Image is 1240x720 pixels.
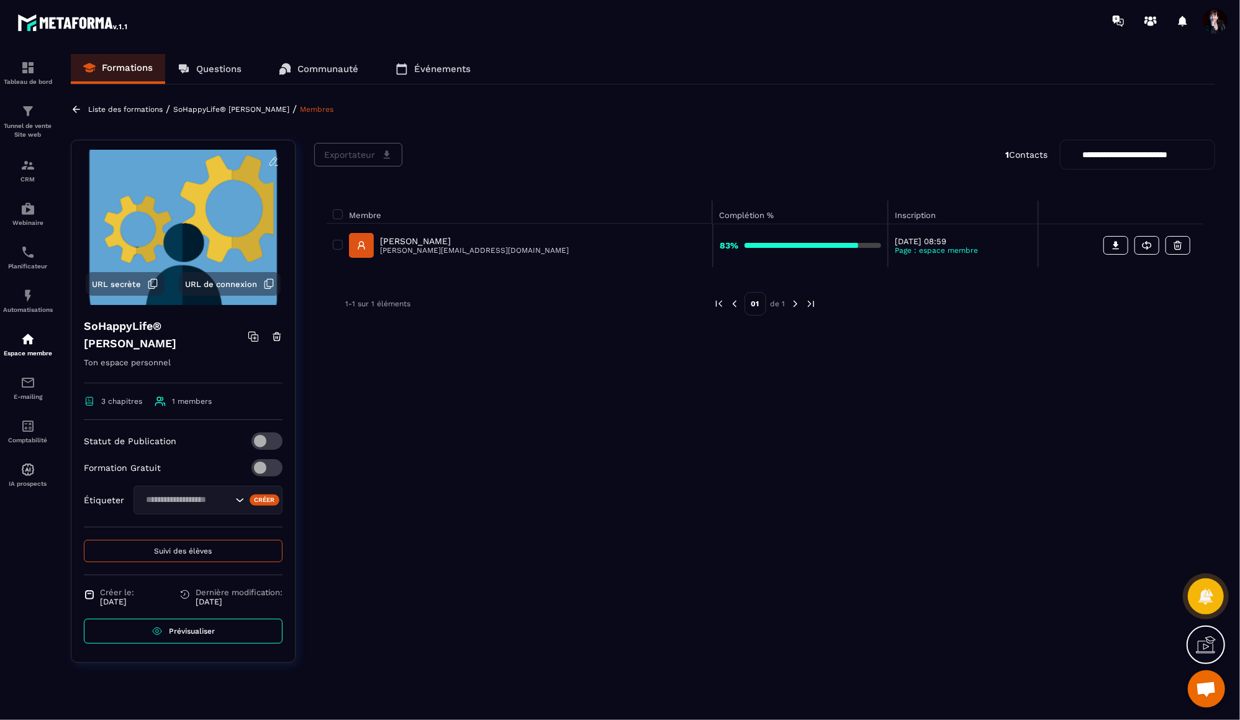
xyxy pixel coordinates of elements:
[173,105,289,114] a: SoHappyLife® [PERSON_NAME]
[20,375,35,390] img: email
[196,63,242,75] p: Questions
[888,201,1038,224] th: Inscription
[3,263,53,270] p: Planificateur
[3,366,53,409] a: emailemailE-mailing
[3,437,53,444] p: Comptabilité
[20,288,35,303] img: automations
[3,393,53,400] p: E-mailing
[713,201,888,224] th: Complétion %
[71,54,165,84] a: Formations
[166,103,170,115] span: /
[3,350,53,357] p: Espace membre
[3,235,53,279] a: schedulerschedulerPlanificateur
[3,148,53,192] a: formationformationCRM
[1188,670,1225,708] a: Ouvrir le chat
[327,201,713,224] th: Membre
[345,299,410,308] p: 1-1 sur 1 éléments
[20,60,35,75] img: formation
[17,11,129,34] img: logo
[790,298,801,309] img: next
[185,280,257,289] span: URL de connexion
[84,317,248,352] h4: SoHappyLife® [PERSON_NAME]
[292,103,297,115] span: /
[3,409,53,453] a: accountantaccountantComptabilité
[713,298,725,309] img: prev
[3,192,53,235] a: automationsautomationsWebinaire
[172,397,212,406] span: 1 members
[300,105,333,114] a: Membres
[729,298,740,309] img: prev
[805,298,817,309] img: next
[20,201,35,216] img: automations
[20,462,35,477] img: automations
[88,105,163,114] a: Liste des formations
[142,493,232,507] input: Search for option
[3,122,53,139] p: Tunnel de vente Site web
[380,236,569,246] p: [PERSON_NAME]
[3,78,53,85] p: Tableau de bord
[20,104,35,119] img: formation
[380,246,569,255] p: [PERSON_NAME][EMAIL_ADDRESS][DOMAIN_NAME]
[20,158,35,173] img: formation
[3,219,53,226] p: Webinaire
[3,176,53,183] p: CRM
[84,436,176,446] p: Statut de Publication
[84,463,161,473] p: Formation Gratuit
[771,299,785,309] p: de 1
[20,419,35,434] img: accountant
[165,54,254,84] a: Questions
[134,486,283,514] div: Search for option
[102,62,153,73] p: Formations
[266,54,371,84] a: Communauté
[84,619,283,644] a: Prévisualiser
[414,63,471,75] p: Événements
[20,332,35,347] img: automations
[86,272,165,296] button: URL secrète
[84,495,124,505] p: Étiqueter
[3,94,53,148] a: formationformationTunnel de vente Site web
[3,279,53,322] a: automationsautomationsAutomatisations
[20,245,35,260] img: scheduler
[169,627,215,636] span: Prévisualiser
[84,540,283,562] button: Suivi des élèves
[100,597,134,606] p: [DATE]
[92,280,141,289] span: URL secrète
[81,150,286,305] img: background
[1005,150,1048,160] p: Contacts
[100,588,134,597] span: Créer le:
[179,272,281,296] button: URL de connexion
[196,597,283,606] p: [DATE]
[744,292,766,316] p: 01
[383,54,483,84] a: Événements
[84,355,283,383] p: Ton espace personnel
[3,306,53,313] p: Automatisations
[895,237,1031,246] p: [DATE] 08:59
[196,588,283,597] span: Dernière modification:
[3,480,53,487] p: IA prospects
[895,246,1031,255] p: Page : espace membre
[101,397,142,406] span: 3 chapitres
[720,240,738,250] strong: 83%
[3,51,53,94] a: formationformationTableau de bord
[297,63,358,75] p: Communauté
[349,233,569,258] a: [PERSON_NAME][PERSON_NAME][EMAIL_ADDRESS][DOMAIN_NAME]
[3,322,53,366] a: automationsautomationsEspace membre
[250,494,280,506] div: Créer
[155,547,212,555] span: Suivi des élèves
[1005,150,1009,160] strong: 1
